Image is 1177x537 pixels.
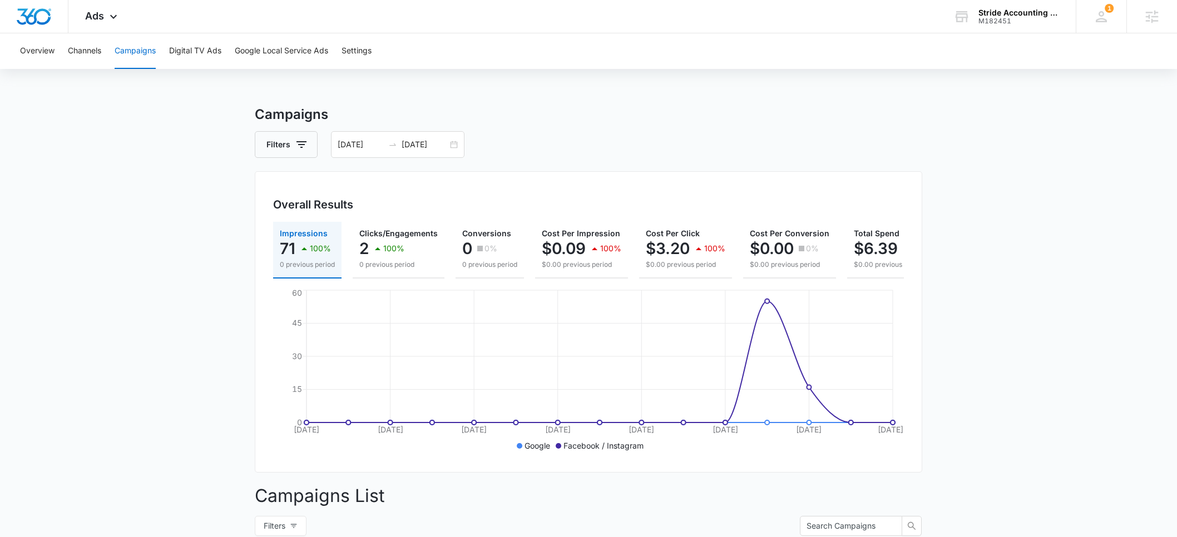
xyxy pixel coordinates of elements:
input: End date [402,138,448,151]
span: Clicks/Engagements [359,228,438,238]
tspan: [DATE] [629,425,654,434]
p: Facebook / Instagram [563,440,644,451]
tspan: [DATE] [294,425,319,434]
input: Search Campaigns [807,520,887,532]
span: Cost Per Click [646,228,700,238]
p: $3.20 [646,240,690,257]
p: $0.00 [750,240,794,257]
button: Overview [20,33,55,69]
p: 100% [704,245,725,252]
span: Conversions [462,228,511,238]
button: Google Local Service Ads [235,33,328,69]
button: Digital TV Ads [169,33,221,69]
span: Total Spend [854,228,899,238]
p: 100% [383,245,404,252]
span: 1 [1105,4,1114,13]
div: notifications count [1105,4,1114,13]
tspan: 45 [292,318,302,327]
p: 71 [280,240,295,257]
button: Filters [255,516,306,536]
tspan: 60 [292,288,302,297]
p: 2 [359,240,369,257]
p: Google [525,440,550,451]
div: account name [978,8,1060,17]
span: Ads [85,10,104,22]
p: $0.00 previous period [646,260,725,270]
p: 0 [462,240,472,257]
p: Campaigns List [255,483,922,509]
p: 0 previous period [462,260,517,270]
input: Start date [338,138,384,151]
p: 100% [600,245,621,252]
span: Cost Per Impression [542,228,620,238]
span: Cost Per Conversion [750,228,829,238]
span: to [388,140,397,149]
p: 0% [806,245,819,252]
p: $0.00 previous period [542,260,621,270]
h3: Campaigns [255,105,922,125]
p: 0 previous period [359,260,438,270]
button: search [902,516,922,536]
p: $0.00 previous period [854,260,933,270]
button: Settings [342,33,372,69]
button: Campaigns [115,33,156,69]
p: $6.39 [854,240,898,257]
tspan: [DATE] [796,425,822,434]
tspan: [DATE] [878,425,903,434]
span: Filters [264,520,285,532]
tspan: 0 [297,417,302,427]
tspan: [DATE] [378,425,403,434]
button: Filters [255,131,318,158]
p: 0% [484,245,497,252]
tspan: [DATE] [461,425,487,434]
tspan: 30 [292,351,302,361]
p: 100% [310,245,331,252]
tspan: 15 [292,384,302,394]
span: swap-right [388,140,397,149]
tspan: [DATE] [713,425,738,434]
h3: Overall Results [273,196,353,213]
span: search [902,521,921,530]
div: account id [978,17,1060,25]
button: Channels [68,33,101,69]
span: Impressions [280,228,328,238]
p: $0.00 previous period [750,260,829,270]
tspan: [DATE] [545,425,571,434]
p: 0 previous period [280,260,335,270]
p: $0.09 [542,240,586,257]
